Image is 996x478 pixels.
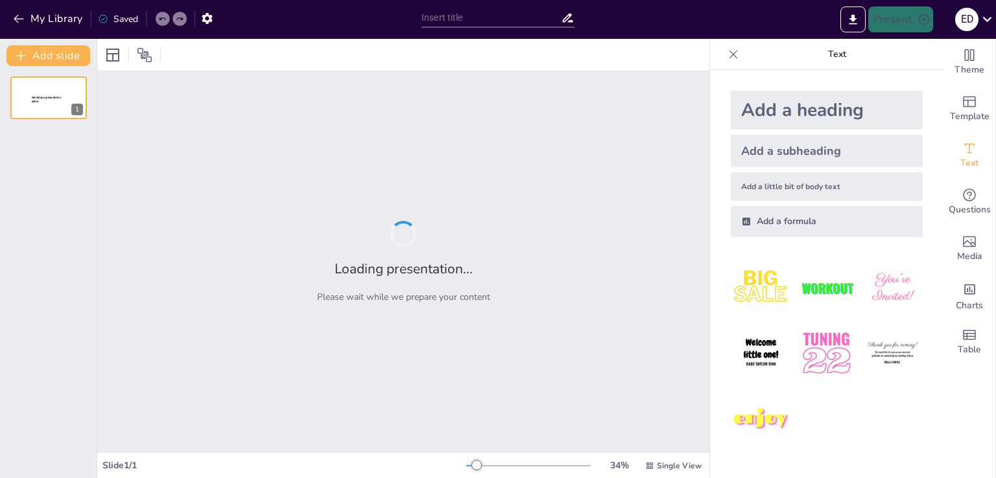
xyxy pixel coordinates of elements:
p: Please wait while we prepare your content [317,291,490,303]
span: Theme [954,63,984,77]
img: 7.jpeg [731,389,791,450]
div: Add charts and graphs [943,272,995,319]
img: 6.jpeg [862,323,923,383]
div: Add ready made slides [943,85,995,132]
div: Add images, graphics, shapes or video [943,225,995,272]
input: Insert title [421,8,561,27]
div: Add a little bit of body text [731,172,923,201]
div: Add a subheading [731,135,923,167]
button: Present [868,6,933,32]
span: Charts [956,299,983,313]
div: 1 [10,76,87,119]
img: 4.jpeg [731,323,791,383]
div: Get real-time input from your audience [943,179,995,225]
div: Change the overall theme [943,39,995,85]
div: 34 % [604,459,635,472]
span: Single View [657,461,702,471]
button: Export to PowerPoint [840,6,866,32]
img: 1.jpeg [731,258,791,318]
button: My Library [10,8,88,29]
span: Template [950,109,990,124]
span: Position [137,47,152,63]
img: 2.jpeg [796,258,857,318]
span: Text [960,156,978,170]
p: Text [744,39,931,70]
div: Layout [102,45,123,65]
img: 3.jpeg [862,258,923,318]
span: Media [957,249,982,264]
div: Add text boxes [943,132,995,179]
span: Questions [949,203,991,217]
div: Add a formula [731,206,923,237]
div: E D [955,8,978,31]
div: Add a table [943,319,995,365]
span: Sendsteps presentation editor [32,96,61,103]
button: Add slide [6,45,90,66]
div: Saved [98,13,138,25]
div: Slide 1 / 1 [102,459,466,472]
img: 5.jpeg [796,323,857,383]
span: Table [958,343,981,357]
button: E D [955,6,978,32]
div: Add a heading [731,91,923,130]
h2: Loading presentation... [335,260,473,278]
div: 1 [71,104,83,115]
